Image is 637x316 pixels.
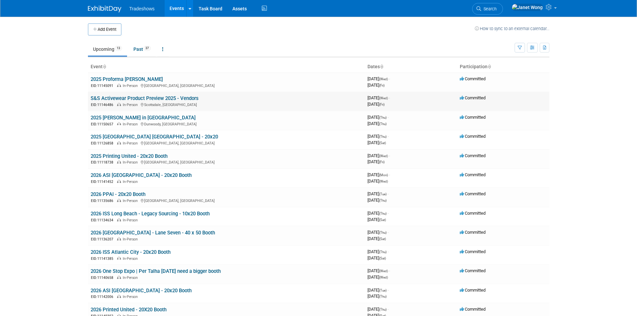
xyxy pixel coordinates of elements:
span: - [388,191,389,196]
span: Committed [460,191,486,196]
span: (Wed) [379,96,388,100]
span: Committed [460,172,486,177]
div: [GEOGRAPHIC_DATA], [GEOGRAPHIC_DATA] [91,159,362,165]
img: In-Person Event [117,256,121,260]
span: [DATE] [367,179,388,184]
span: In-Person [123,276,140,280]
th: Event [88,61,365,73]
span: [DATE] [367,211,389,216]
span: - [389,153,390,158]
div: [GEOGRAPHIC_DATA], [GEOGRAPHIC_DATA] [91,140,362,146]
span: EID: 11145091 [91,84,116,88]
span: (Thu) [379,116,387,119]
span: - [388,211,389,216]
span: In-Person [123,160,140,165]
a: 2026 ISS Long Beach - Legacy Sourcing - 10x20 Booth [91,211,210,217]
span: In-Person [123,180,140,184]
span: (Tue) [379,289,387,292]
span: (Thu) [379,199,387,202]
span: (Tue) [379,192,387,196]
span: [DATE] [367,230,389,235]
th: Dates [365,61,457,73]
img: In-Person Event [117,276,121,279]
a: Sort by Start Date [380,64,383,69]
a: Sort by Event Name [103,64,106,69]
a: Search [472,3,503,15]
a: 2026 [GEOGRAPHIC_DATA] - Lane Seven - 40 x 50 Booth [91,230,215,236]
span: [DATE] [367,288,389,293]
a: Upcoming13 [88,43,127,56]
a: S&S Activewear Product Preview 2025 - Vendors [91,95,199,101]
span: [DATE] [367,95,390,100]
span: [DATE] [367,217,386,222]
span: (Thu) [379,135,387,138]
a: 2026 ISS Atlantic City - 20x20 Booth [91,249,171,255]
span: (Wed) [379,276,388,279]
span: (Thu) [379,122,387,126]
span: (Wed) [379,269,388,273]
a: 2026 Printed United - 20X20 Booth [91,307,167,313]
span: In-Person [123,295,140,299]
img: In-Person Event [117,122,121,125]
span: Committed [460,95,486,100]
span: [DATE] [367,255,386,260]
img: In-Person Event [117,103,121,106]
span: In-Person [123,237,140,241]
span: In-Person [123,103,140,107]
span: In-Person [123,122,140,126]
span: - [388,134,389,139]
span: [DATE] [367,159,385,164]
span: - [388,230,389,235]
span: EID: 11126858 [91,141,116,145]
img: In-Person Event [117,84,121,87]
span: (Sat) [379,256,386,260]
span: - [389,76,390,81]
span: [DATE] [367,198,387,203]
span: EID: 11118738 [91,161,116,164]
span: - [388,115,389,120]
div: Scottsdale, [GEOGRAPHIC_DATA] [91,102,362,107]
span: Committed [460,115,486,120]
div: [GEOGRAPHIC_DATA], [GEOGRAPHIC_DATA] [91,83,362,88]
span: [DATE] [367,140,386,145]
a: 2025 Printing United - 20x20 Booth [91,153,168,159]
span: - [388,249,389,254]
span: (Thu) [379,250,387,254]
span: Committed [460,153,486,158]
span: [DATE] [367,172,390,177]
span: Committed [460,230,486,235]
span: [DATE] [367,76,390,81]
button: Add Event [88,23,121,35]
span: - [389,95,390,100]
a: 2025 [GEOGRAPHIC_DATA] [GEOGRAPHIC_DATA] - 20x20 [91,134,218,140]
a: 2026 ASI [GEOGRAPHIC_DATA] - 20x20 Booth [91,172,192,178]
span: In-Person [123,84,140,88]
span: (Wed) [379,180,388,183]
span: - [388,307,389,312]
span: EID: 11150657 [91,122,116,126]
img: In-Person Event [117,199,121,202]
span: Committed [460,134,486,139]
span: [DATE] [367,249,389,254]
span: [DATE] [367,307,389,312]
span: Committed [460,288,486,293]
span: Committed [460,307,486,312]
span: - [389,172,390,177]
span: EID: 11140658 [91,276,116,280]
a: 2026 One Stop Expo | Per Talha [DATE] need a bigger booth [91,268,221,274]
span: (Thu) [379,231,387,234]
span: EID: 11134634 [91,218,116,222]
span: Committed [460,211,486,216]
img: ExhibitDay [88,6,121,12]
img: Janet Wong [512,4,543,11]
span: [DATE] [367,83,385,88]
span: (Sat) [379,237,386,241]
span: EID: 11141385 [91,257,116,260]
a: 2026 ASI [GEOGRAPHIC_DATA] - 20x20 Booth [91,288,192,294]
span: In-Person [123,141,140,145]
a: 2025 [PERSON_NAME] in [GEOGRAPHIC_DATA] [91,115,196,121]
a: Past37 [128,43,156,56]
div: Dunwoody, [GEOGRAPHIC_DATA] [91,121,362,127]
span: (Sat) [379,141,386,145]
span: (Thu) [379,295,387,298]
